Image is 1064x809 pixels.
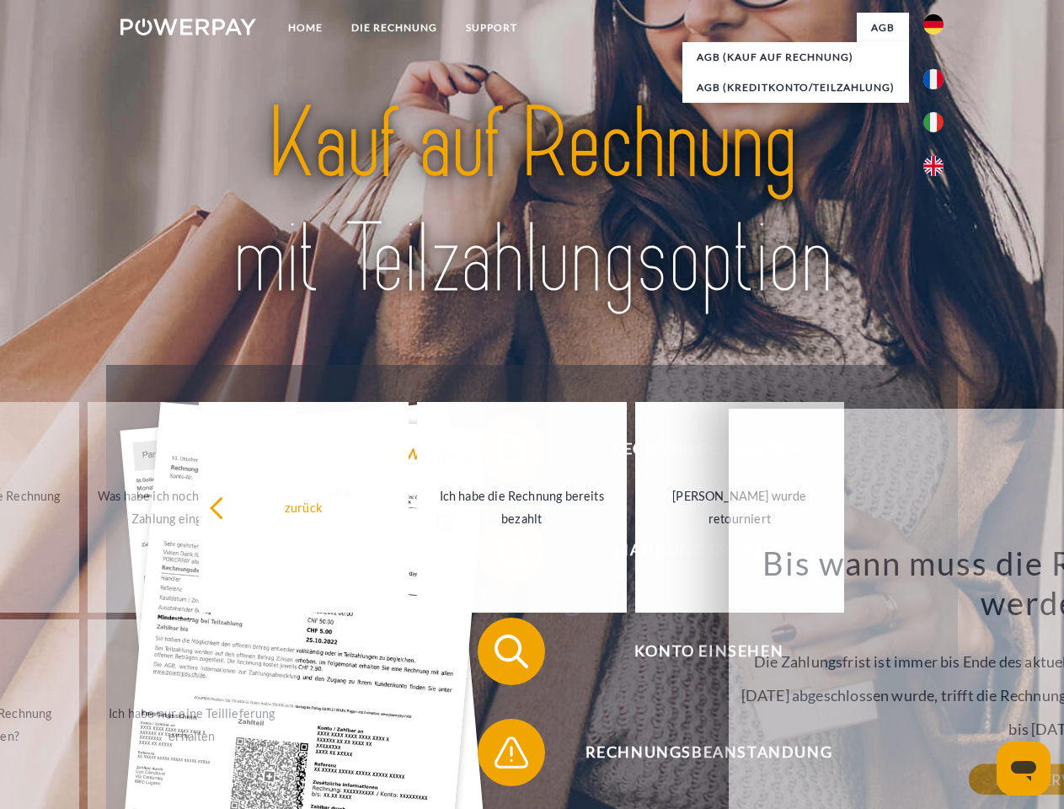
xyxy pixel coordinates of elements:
div: [PERSON_NAME] wurde retourniert [645,485,835,530]
a: Home [274,13,337,43]
img: fr [923,69,944,89]
div: Ich habe die Rechnung bereits bezahlt [427,485,617,530]
img: qb_search.svg [490,630,532,672]
button: Rechnungsbeanstandung [478,719,916,786]
a: AGB (Kauf auf Rechnung) [682,42,909,72]
img: logo-powerpay-white.svg [120,19,256,35]
a: SUPPORT [452,13,532,43]
img: it [923,112,944,132]
a: agb [857,13,909,43]
div: zurück [209,496,398,518]
img: qb_warning.svg [490,731,532,774]
div: Ich habe nur eine Teillieferung erhalten [98,702,287,747]
a: Was habe ich noch offen, ist meine Zahlung eingegangen? [88,402,297,613]
button: Konto einsehen [478,618,916,685]
div: Was habe ich noch offen, ist meine Zahlung eingegangen? [98,485,287,530]
img: title-powerpay_de.svg [161,81,903,323]
a: AGB (Kreditkonto/Teilzahlung) [682,72,909,103]
img: en [923,156,944,176]
img: de [923,14,944,35]
iframe: Schaltfläche zum Öffnen des Messaging-Fensters [997,742,1051,796]
a: DIE RECHNUNG [337,13,452,43]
